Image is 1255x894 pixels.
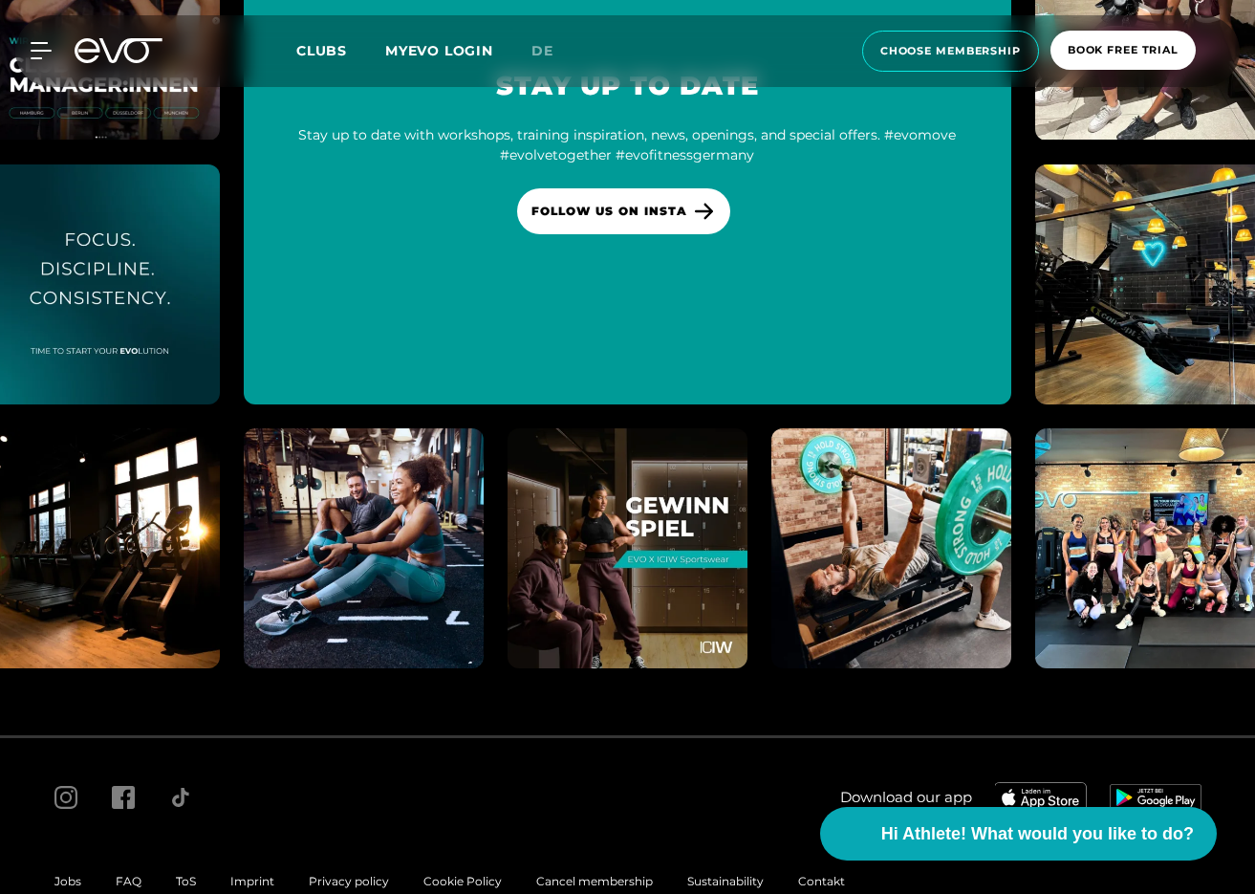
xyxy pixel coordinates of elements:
span: choose membership [880,43,1021,59]
a: Contakt [798,874,845,888]
img: evofitness instagram [508,428,747,668]
img: evofitness app [1110,784,1201,811]
span: Clubs [296,42,347,59]
img: evofitness instagram [771,428,1011,668]
a: Sustainability [687,874,764,888]
div: Stay up to date with workshops, training inspiration, news, openings, and special offers. #evomov... [267,125,989,165]
img: evofitness instagram [244,428,484,668]
a: Follow us on Insta [517,188,729,234]
a: Privacy policy [309,874,389,888]
a: Imprint [230,874,274,888]
button: Hi Athlete! What would you like to do? [820,807,1217,861]
a: ToS [176,874,196,888]
span: Hi Athlete! What would you like to do? [881,821,1194,847]
span: book free trial [1068,42,1179,58]
a: Cookie Policy [423,874,502,888]
a: Jobs [54,874,81,888]
img: evofitness app [995,782,1087,813]
a: de [531,40,576,62]
a: MYEVO LOGIN [385,42,493,59]
span: de [531,42,553,59]
a: Cancel membership [536,874,653,888]
a: FAQ [116,874,141,888]
a: book free trial [1045,31,1201,72]
span: Follow us on Insta [531,203,686,220]
a: Clubs [296,41,385,59]
span: Download our app [840,787,972,809]
a: choose membership [856,31,1045,72]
